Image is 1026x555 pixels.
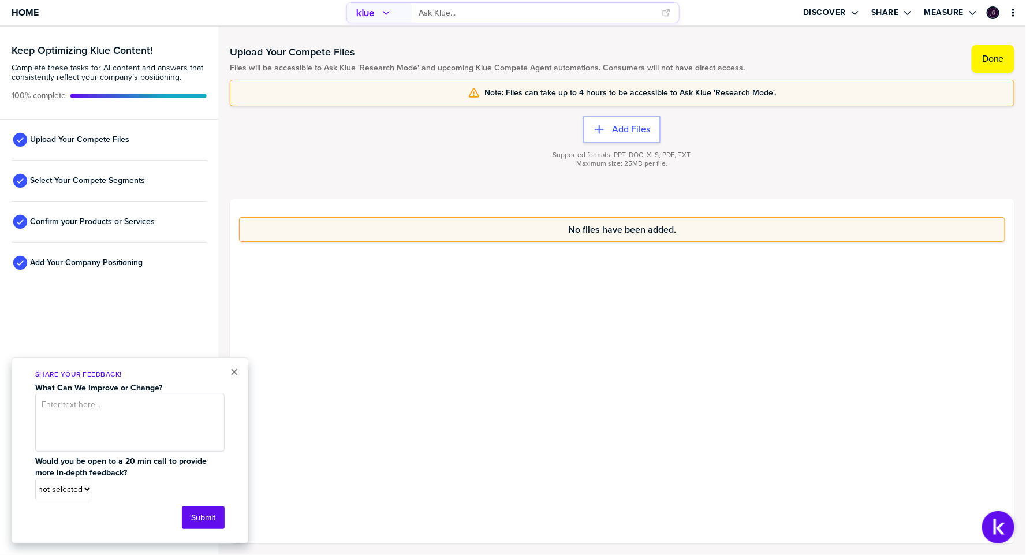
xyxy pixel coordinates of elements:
[419,3,654,23] input: Ask Klue...
[576,159,667,168] span: Maximum size: 25MB per file.
[230,45,745,59] h1: Upload Your Compete Files
[986,5,1001,20] a: Edit Profile
[35,370,225,379] p: Share Your Feedback!
[924,8,964,18] label: Measure
[12,8,39,17] span: Home
[30,217,155,226] span: Confirm your Products or Services
[987,6,999,19] div: Jenelle Graf
[553,151,692,159] span: Supported formats: PPT, DOC, XLS, PDF, TXT.
[35,382,162,394] strong: What Can We Improve or Change?
[230,64,745,73] span: Files will be accessible to Ask Klue 'Research Mode' and upcoming Klue Compete Agent automations....
[30,176,145,185] span: Select Your Compete Segments
[12,45,207,55] h3: Keep Optimizing Klue Content!
[30,258,143,267] span: Add Your Company Positioning
[803,8,846,18] label: Discover
[982,511,1014,543] button: Open Support Center
[612,124,650,135] label: Add Files
[12,64,207,82] span: Complete these tasks for AI content and answers that consistently reflect your company’s position...
[568,225,676,234] span: No files have been added.
[182,506,225,529] button: Submit
[871,8,899,18] label: Share
[35,455,209,479] strong: Would you be open to a 20 min call to provide more in-depth feedback?
[230,365,238,379] button: Close
[982,53,1004,65] label: Done
[12,91,66,100] span: Active
[30,135,129,144] span: Upload Your Compete Files
[988,8,998,18] img: 4d4c01ecf3dccd2a7342b494d25e10a6-sml.png
[484,88,776,98] span: Note: Files can take up to 4 hours to be accessible to Ask Klue 'Research Mode'.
